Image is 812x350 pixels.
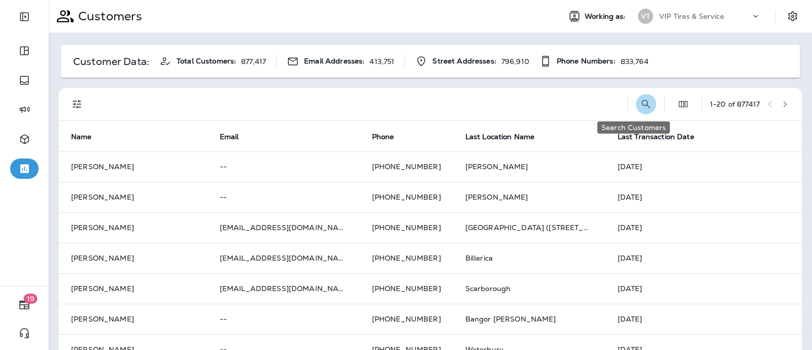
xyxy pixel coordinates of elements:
[465,193,528,202] span: [PERSON_NAME]
[605,182,802,212] td: [DATE]
[59,243,208,273] td: [PERSON_NAME]
[220,315,348,323] p: --
[67,94,87,114] button: Filters
[465,284,511,293] span: Scarborough
[360,151,453,182] td: [PHONE_NUMBER]
[10,7,39,27] button: Expand Sidebar
[618,133,694,141] span: Last Transaction Date
[432,57,496,66] span: Street Addresses:
[208,273,360,304] td: [EMAIL_ADDRESS][DOMAIN_NAME]
[673,94,693,114] button: Edit Fields
[372,132,408,141] span: Phone
[605,273,802,304] td: [DATE]
[605,151,802,182] td: [DATE]
[605,212,802,243] td: [DATE]
[71,133,92,141] span: Name
[621,57,649,66] p: 833,764
[360,273,453,304] td: [PHONE_NUMBER]
[369,57,394,66] p: 413,751
[372,133,394,141] span: Phone
[465,162,528,171] span: [PERSON_NAME]
[73,57,149,66] p: Customer Data:
[360,182,453,212] td: [PHONE_NUMBER]
[605,243,802,273] td: [DATE]
[710,100,760,108] div: 1 - 20 of 877417
[501,57,529,66] p: 796,910
[465,132,548,141] span: Last Location Name
[605,304,802,334] td: [DATE]
[638,9,653,24] div: VT
[585,12,628,21] span: Working as:
[784,7,802,25] button: Settings
[360,304,453,334] td: [PHONE_NUMBER]
[465,223,625,232] span: [GEOGRAPHIC_DATA] ([STREET_ADDRESS])
[636,94,656,114] button: Search Customers
[220,163,348,171] p: --
[360,243,453,273] td: [PHONE_NUMBER]
[220,133,239,141] span: Email
[59,273,208,304] td: [PERSON_NAME]
[659,12,724,20] p: VIP Tires & Service
[74,9,142,24] p: Customers
[557,57,616,66] span: Phone Numbers:
[241,57,266,66] p: 877,417
[59,304,208,334] td: [PERSON_NAME]
[465,314,556,324] span: Bangor [PERSON_NAME]
[59,182,208,212] td: [PERSON_NAME]
[59,212,208,243] td: [PERSON_NAME]
[10,295,39,315] button: 19
[71,132,105,141] span: Name
[360,212,453,243] td: [PHONE_NUMBER]
[618,132,707,141] span: Last Transaction Date
[177,57,236,66] span: Total Customers:
[208,243,360,273] td: [EMAIL_ADDRESS][DOMAIN_NAME]
[59,151,208,182] td: [PERSON_NAME]
[208,212,360,243] td: [EMAIL_ADDRESS][DOMAIN_NAME]
[465,253,493,263] span: Billerica
[465,133,535,141] span: Last Location Name
[220,132,252,141] span: Email
[24,294,38,304] span: 19
[304,57,364,66] span: Email Addresses:
[220,193,348,201] p: --
[597,121,670,134] div: Search Customers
